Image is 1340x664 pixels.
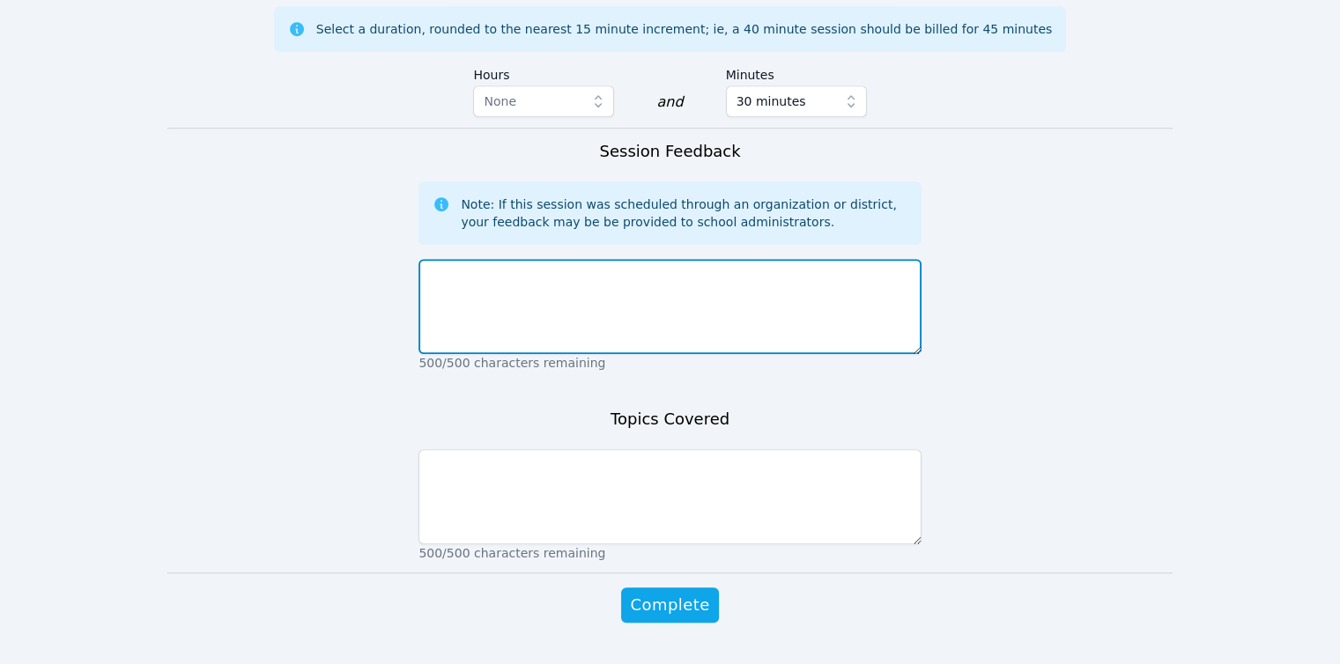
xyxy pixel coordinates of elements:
h3: Session Feedback [599,139,740,164]
span: 30 minutes [737,91,806,112]
button: Complete [621,587,718,623]
button: 30 minutes [726,85,867,117]
span: None [484,94,516,108]
span: Complete [630,593,709,617]
div: Select a duration, rounded to the nearest 15 minute increment; ie, a 40 minute session should be ... [316,20,1052,38]
p: 500/500 characters remaining [418,544,921,562]
h3: Topics Covered [611,407,729,432]
label: Minutes [726,59,867,85]
div: Note: If this session was scheduled through an organization or district, your feedback may be be ... [461,196,907,231]
button: None [473,85,614,117]
div: and [656,92,683,113]
label: Hours [473,59,614,85]
p: 500/500 characters remaining [418,354,921,372]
